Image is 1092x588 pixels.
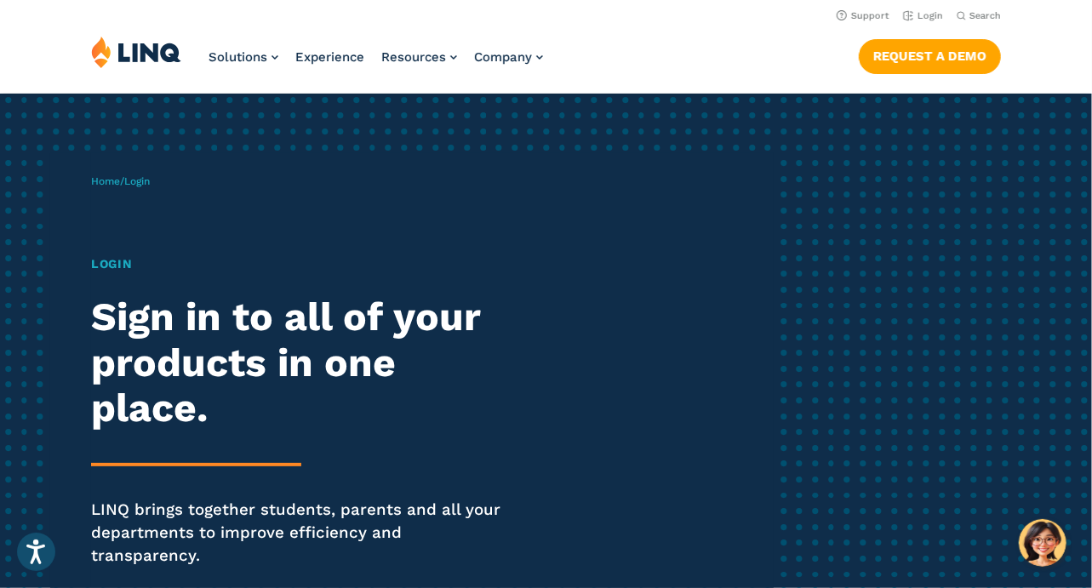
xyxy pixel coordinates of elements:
nav: Primary Navigation [209,36,543,92]
span: Resources [381,49,446,65]
a: Company [474,49,543,65]
img: LINQ | K‑12 Software [91,36,181,68]
button: Hello, have a question? Let’s chat. [1019,519,1066,567]
span: Company [474,49,532,65]
a: Request a Demo [859,39,1001,73]
a: Support [837,10,889,21]
span: Solutions [209,49,267,65]
h2: Sign in to all of your products in one place. [91,294,512,431]
span: Login [124,175,150,187]
span: Search [969,10,1001,21]
a: Login [903,10,943,21]
a: Home [91,175,120,187]
a: Solutions [209,49,278,65]
a: Resources [381,49,457,65]
p: LINQ brings together students, parents and all your departments to improve efficiency and transpa... [91,499,512,567]
nav: Button Navigation [859,36,1001,73]
a: Experience [295,49,364,65]
span: / [91,175,150,187]
button: Open Search Bar [957,9,1001,22]
h1: Login [91,255,512,273]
